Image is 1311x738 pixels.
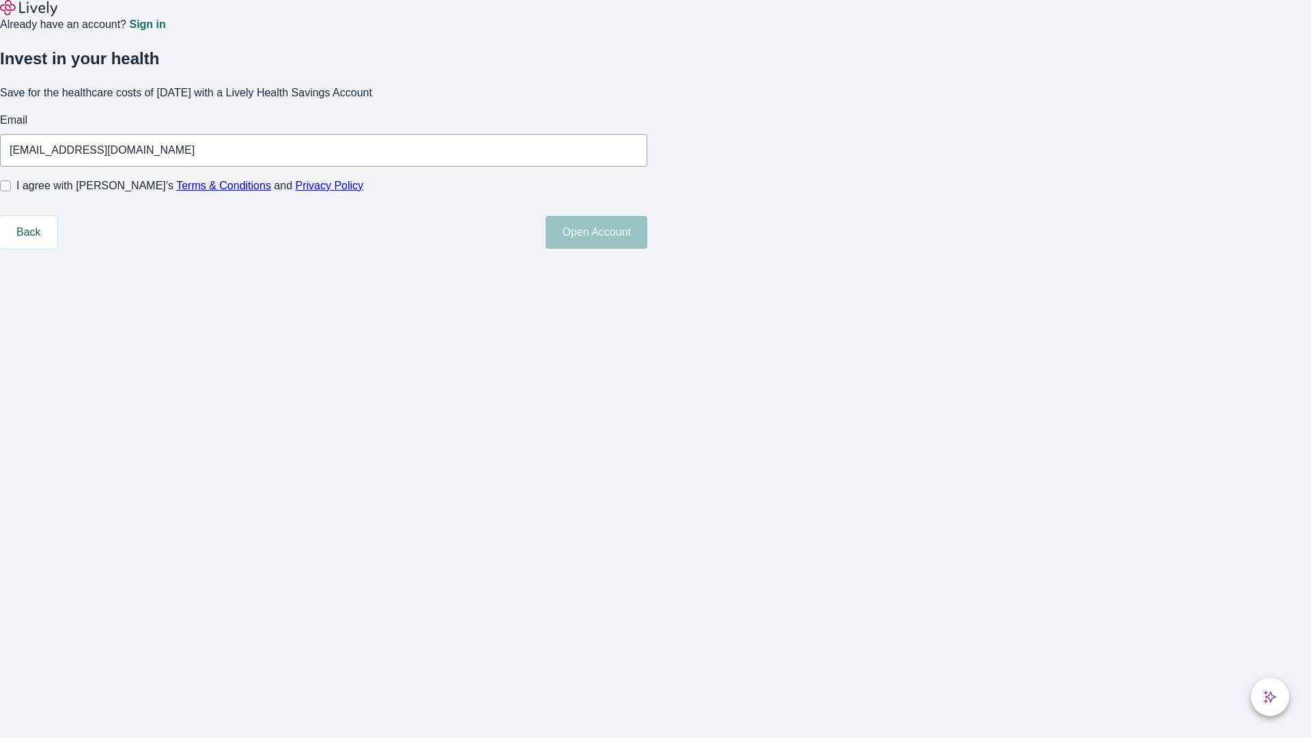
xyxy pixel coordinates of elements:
button: chat [1251,678,1289,716]
a: Sign in [129,19,165,30]
span: I agree with [PERSON_NAME]’s and [16,178,363,194]
a: Terms & Conditions [176,180,271,191]
a: Privacy Policy [296,180,364,191]
svg: Lively AI Assistant [1263,690,1277,704]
